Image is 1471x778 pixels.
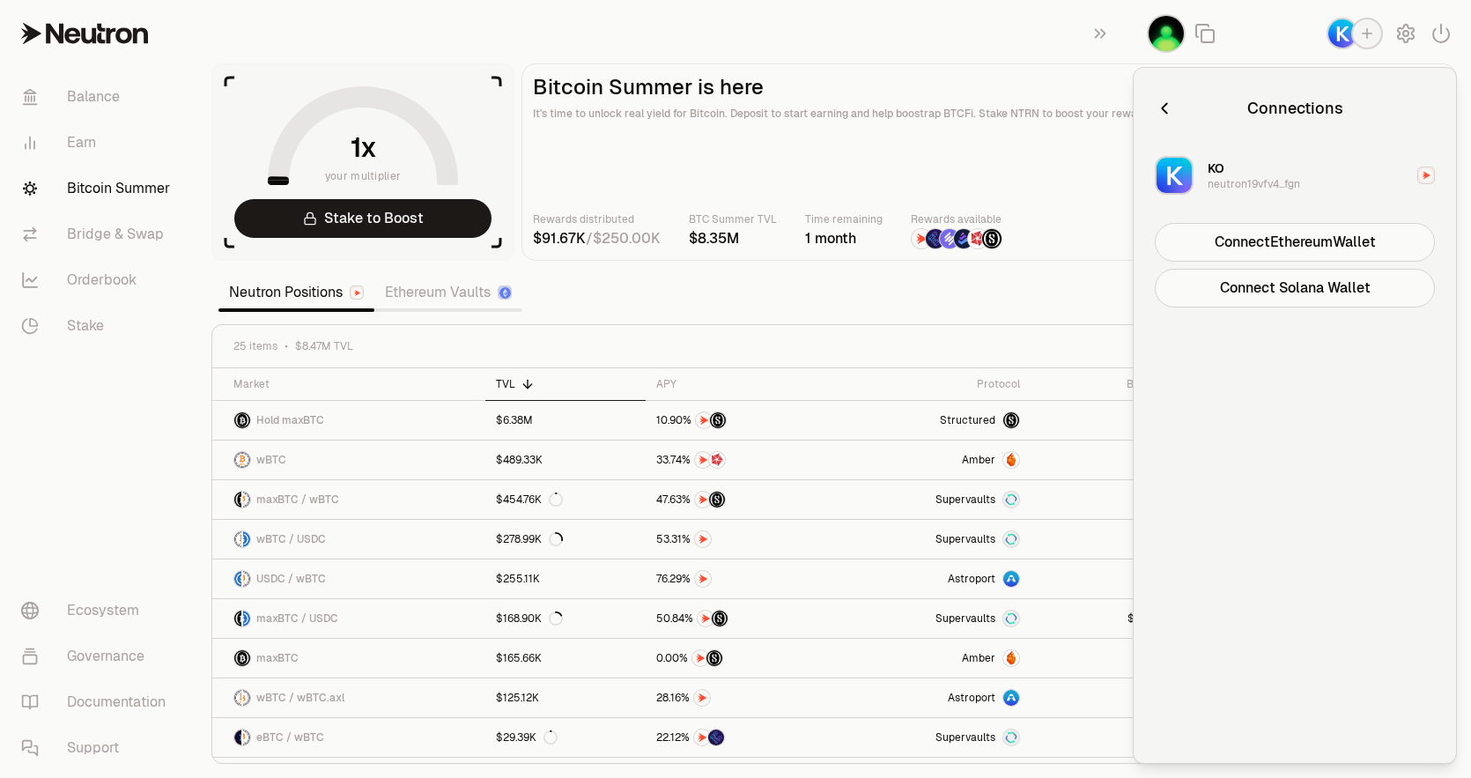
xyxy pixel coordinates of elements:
[692,650,708,666] img: NTRN
[243,611,250,626] img: USDC Logo
[485,639,645,678] a: $165.66K
[839,639,1031,678] a: AmberAmber
[234,650,250,666] img: maxBTC Logo
[1003,412,1019,428] img: maxBTC
[912,229,931,248] img: NTRN
[7,257,190,303] a: Orderbook
[7,725,190,771] a: Support
[926,229,945,248] img: EtherFi Points
[948,572,995,586] span: Astroport
[233,339,277,353] span: 25 items
[948,691,995,705] span: Astroport
[7,588,190,634] a: Ecosystem
[1031,480,1178,519] a: --
[646,718,839,757] a: NTRNEtherFi Points
[1031,559,1178,598] a: --
[709,452,725,468] img: Mars Fragments
[485,520,645,559] a: $278.99K
[256,691,344,705] span: wBTC / wBTC.axl
[7,679,190,725] a: Documentation
[533,105,1445,122] p: It's time to unlock real yield for Bitcoin. Deposit to start earning and help boostrap BTCFi. Sta...
[646,559,839,598] a: NTRN
[533,75,1445,100] h2: Bitcoin Summer is here
[234,690,241,706] img: wBTC Logo
[805,228,883,249] div: 1 month
[485,718,645,757] a: $29.39K
[212,559,485,598] a: USDC LogowBTC LogoUSDC / wBTC
[256,532,326,546] span: wBTC / USDC
[212,639,485,678] a: maxBTC LogomaxBTC
[849,377,1020,391] div: Protocol
[982,229,1002,248] img: Structured Points
[485,599,645,638] a: $168.90K
[695,531,711,547] img: NTRN
[656,411,829,429] button: NTRNStructured Points
[212,441,485,479] a: wBTC LogowBTC
[656,689,829,707] button: NTRN
[212,718,485,757] a: eBTC LogowBTC LogoeBTC / wBTC
[1003,492,1019,508] img: Supervaults
[839,480,1031,519] a: SupervaultsSupervaults
[656,377,829,391] div: APY
[1155,269,1435,307] button: Connect Solana Wallet
[243,531,250,547] img: USDC Logo
[656,649,829,667] button: NTRNStructured Points
[954,229,973,248] img: Bedrock Diamonds
[646,678,839,717] a: NTRN
[1031,678,1178,717] a: --
[212,520,485,559] a: wBTC LogoUSDC LogowBTC / USDC
[839,401,1031,440] a: StructuredmaxBTC
[935,611,995,626] span: Supervaults
[485,441,645,479] a: $489.33K
[256,453,286,467] span: wBTC
[1157,158,1192,193] img: KO
[496,413,533,427] div: $6.38M
[839,559,1031,598] a: Astroport
[940,229,959,248] img: Solv Points
[256,413,324,427] span: Hold maxBTC
[839,520,1031,559] a: SupervaultsSupervaults
[646,639,839,678] a: NTRNStructured Points
[695,452,711,468] img: NTRN
[1031,401,1178,440] a: --
[243,571,250,587] img: wBTC Logo
[212,678,485,717] a: wBTC LogowBTC.axl LogowBTC / wBTC.axl
[485,480,645,519] a: $454.76K
[234,531,241,547] img: wBTC Logo
[7,211,190,257] a: Bridge & Swap
[710,412,726,428] img: Structured Points
[646,480,839,519] a: NTRNStructured Points
[496,377,634,391] div: TVL
[325,167,402,185] span: your multiplier
[646,520,839,559] a: NTRN
[234,412,250,428] img: maxBTC Logo
[962,651,995,665] span: Amber
[234,492,241,508] img: maxBTC Logo
[234,611,241,626] img: maxBTC Logo
[234,730,241,745] img: eBTC Logo
[7,74,190,120] a: Balance
[499,287,511,299] img: Ethereum Logo
[839,599,1031,638] a: SupervaultsSupervaults
[7,634,190,679] a: Governance
[256,651,299,665] span: maxBTC
[7,303,190,349] a: Stake
[694,730,710,745] img: NTRN
[256,730,324,745] span: eBTC / wBTC
[295,339,353,353] span: $8.47M TVL
[911,211,1002,228] p: Rewards available
[533,211,661,228] p: Rewards distributed
[7,120,190,166] a: Earn
[839,441,1031,479] a: AmberAmber
[1208,159,1224,177] div: KO
[1003,452,1019,468] img: Amber
[533,228,661,249] div: /
[243,492,250,508] img: wBTC Logo
[656,729,829,746] button: NTRNEtherFi Points
[243,730,250,745] img: wBTC Logo
[935,532,995,546] span: Supervaults
[656,451,829,469] button: NTRNMars Fragments
[212,480,485,519] a: maxBTC LogowBTC LogomaxBTC / wBTC
[1149,16,1184,51] img: KO
[940,413,995,427] span: Structured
